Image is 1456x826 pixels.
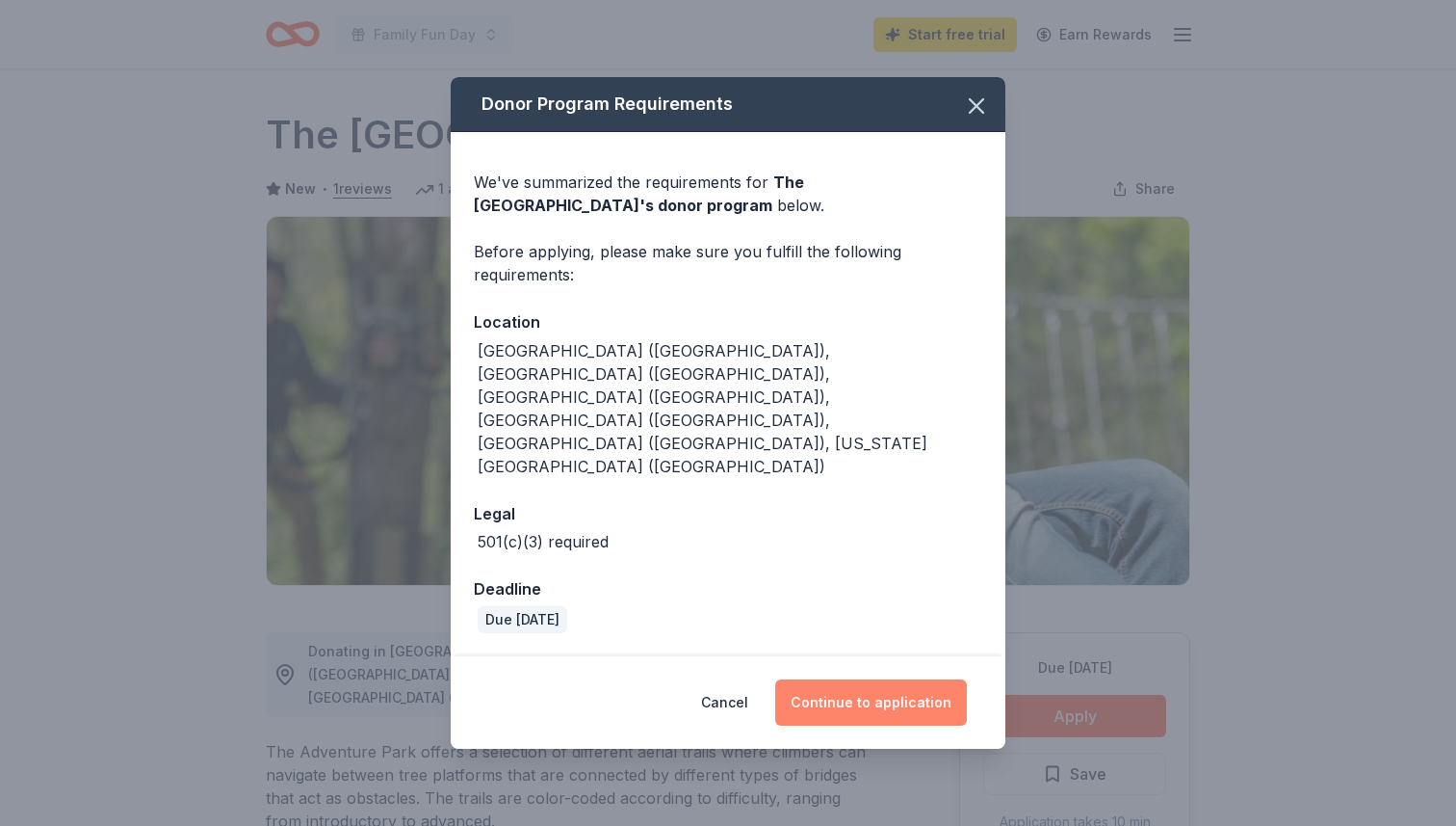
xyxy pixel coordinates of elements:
[474,576,982,601] div: Deadline
[478,606,567,633] div: Due [DATE]
[474,171,982,217] div: We've summarized the requirements for below.
[474,501,982,526] div: Legal
[478,339,982,478] div: [GEOGRAPHIC_DATA] ([GEOGRAPHIC_DATA]), [GEOGRAPHIC_DATA] ([GEOGRAPHIC_DATA]), [GEOGRAPHIC_DATA] (...
[775,679,967,726] button: Continue to application
[478,530,609,553] div: 501(c)(3) required
[474,240,982,286] div: Before applying, please make sure you fulfill the following requirements:
[474,309,982,334] div: Location
[451,77,1005,132] div: Donor Program Requirements
[701,679,748,726] button: Cancel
